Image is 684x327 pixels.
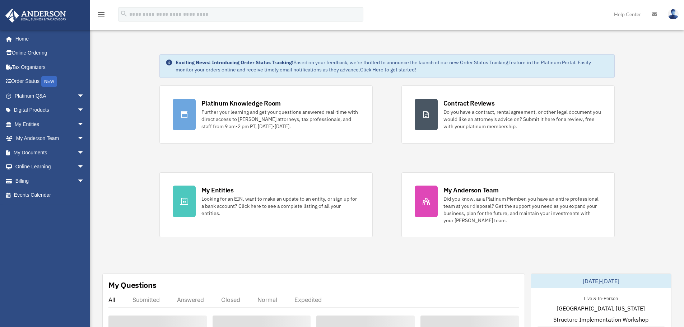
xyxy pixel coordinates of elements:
span: arrow_drop_down [77,89,92,103]
div: Do you have a contract, rental agreement, or other legal document you would like an attorney's ad... [443,108,601,130]
a: Online Learningarrow_drop_down [5,160,95,174]
div: Expedited [294,296,322,303]
div: My Entities [201,186,234,195]
a: Home [5,32,92,46]
span: [GEOGRAPHIC_DATA], [US_STATE] [557,304,645,313]
a: My Anderson Teamarrow_drop_down [5,131,95,146]
span: arrow_drop_down [77,103,92,118]
span: Structure Implementation Workshop [553,315,648,324]
a: Digital Productsarrow_drop_down [5,103,95,117]
a: Order StatusNEW [5,74,95,89]
div: My Anderson Team [443,186,499,195]
a: My Entitiesarrow_drop_down [5,117,95,131]
a: Platinum Q&Aarrow_drop_down [5,89,95,103]
div: Submitted [132,296,160,303]
span: arrow_drop_down [77,160,92,174]
span: arrow_drop_down [77,117,92,132]
a: menu [97,13,106,19]
span: arrow_drop_down [77,145,92,160]
img: User Pic [668,9,679,19]
a: My Anderson Team Did you know, as a Platinum Member, you have an entire professional team at your... [401,172,615,237]
div: Further your learning and get your questions answered real-time with direct access to [PERSON_NAM... [201,108,359,130]
img: Anderson Advisors Platinum Portal [3,9,68,23]
a: My Documentsarrow_drop_down [5,145,95,160]
span: arrow_drop_down [77,174,92,188]
a: Events Calendar [5,188,95,202]
i: menu [97,10,106,19]
a: Online Ordering [5,46,95,60]
div: NEW [41,76,57,87]
div: Did you know, as a Platinum Member, you have an entire professional team at your disposal? Get th... [443,195,601,224]
i: search [120,10,128,18]
a: Platinum Knowledge Room Further your learning and get your questions answered real-time with dire... [159,85,373,144]
div: Based on your feedback, we're thrilled to announce the launch of our new Order Status Tracking fe... [176,59,609,73]
div: My Questions [108,280,157,290]
a: Billingarrow_drop_down [5,174,95,188]
a: Contract Reviews Do you have a contract, rental agreement, or other legal document you would like... [401,85,615,144]
span: arrow_drop_down [77,131,92,146]
strong: Exciting News: Introducing Order Status Tracking! [176,59,293,66]
div: Answered [177,296,204,303]
div: Platinum Knowledge Room [201,99,281,108]
div: Closed [221,296,240,303]
a: My Entities Looking for an EIN, want to make an update to an entity, or sign up for a bank accoun... [159,172,373,237]
a: Click Here to get started! [360,66,416,73]
div: All [108,296,115,303]
div: [DATE]-[DATE] [531,274,671,288]
a: Tax Organizers [5,60,95,74]
div: Looking for an EIN, want to make an update to an entity, or sign up for a bank account? Click her... [201,195,359,217]
div: Contract Reviews [443,99,495,108]
div: Normal [257,296,277,303]
div: Live & In-Person [578,294,624,302]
